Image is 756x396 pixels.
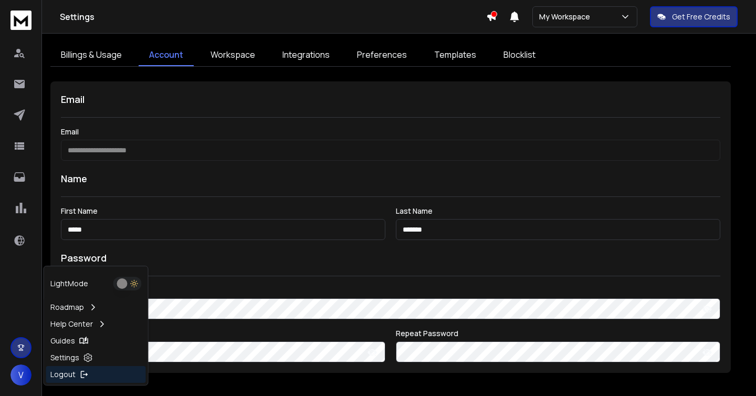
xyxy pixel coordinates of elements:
[61,287,720,294] label: Current Password
[10,364,31,385] button: V
[50,352,79,363] p: Settings
[61,330,385,337] label: New Password
[672,12,730,22] p: Get Free Credits
[539,12,594,22] p: My Workspace
[493,44,546,66] a: Blocklist
[50,302,84,312] p: Roadmap
[650,6,738,27] button: Get Free Credits
[61,128,720,136] label: Email
[46,316,146,332] a: Help Center
[61,251,107,265] h1: Password
[46,299,146,316] a: Roadmap
[50,278,88,289] p: Light Mode
[50,336,75,346] p: Guides
[424,44,487,66] a: Templates
[61,207,385,215] label: First Name
[272,44,340,66] a: Integrations
[139,44,194,66] a: Account
[50,319,93,329] p: Help Center
[61,92,720,107] h1: Email
[46,332,146,349] a: Guides
[10,11,31,30] img: logo
[396,330,720,337] label: Repeat Password
[61,171,720,186] h1: Name
[396,207,720,215] label: Last Name
[346,44,417,66] a: Preferences
[46,349,146,366] a: Settings
[50,44,132,66] a: Billings & Usage
[50,369,76,380] p: Logout
[60,11,486,23] h1: Settings
[200,44,266,66] a: Workspace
